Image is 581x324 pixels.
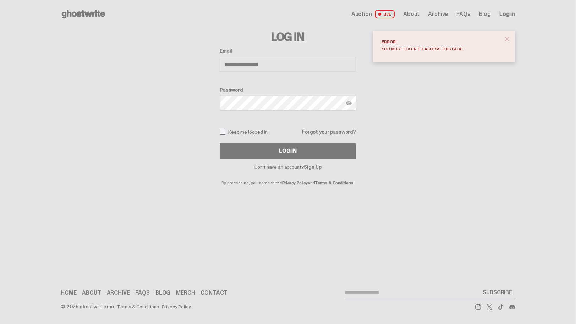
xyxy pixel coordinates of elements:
[282,180,308,186] a: Privacy Policy
[499,11,515,17] a: Log in
[220,169,356,185] p: By proceeding, you agree to the and .
[501,33,514,45] button: close
[135,290,149,296] a: FAQs
[351,11,372,17] span: Auction
[480,285,515,300] button: SUBSCRIBE
[220,129,268,135] label: Keep me logged in
[279,148,297,154] div: Log In
[382,40,501,44] div: Error!
[456,11,470,17] a: FAQs
[201,290,228,296] a: Contact
[176,290,195,296] a: Merch
[428,11,448,17] a: Archive
[107,290,130,296] a: Archive
[155,290,170,296] a: Blog
[382,47,501,51] div: You must log in to access this page.
[351,10,395,18] a: Auction LIVE
[61,290,76,296] a: Home
[220,164,356,169] p: Don't have an account?
[220,48,356,54] label: Email
[220,143,356,159] button: Log In
[304,164,321,170] a: Sign Up
[61,304,114,309] div: © 2025 ghostwrite inc
[315,180,353,186] a: Terms & Conditions
[302,129,356,134] a: Forgot your password?
[375,10,395,18] span: LIVE
[479,11,491,17] a: Blog
[220,31,356,43] h3: Log In
[346,100,352,106] img: Show password
[162,304,191,309] a: Privacy Policy
[220,87,356,93] label: Password
[220,129,225,135] input: Keep me logged in
[82,290,101,296] a: About
[403,11,420,17] a: About
[117,304,159,309] a: Terms & Conditions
